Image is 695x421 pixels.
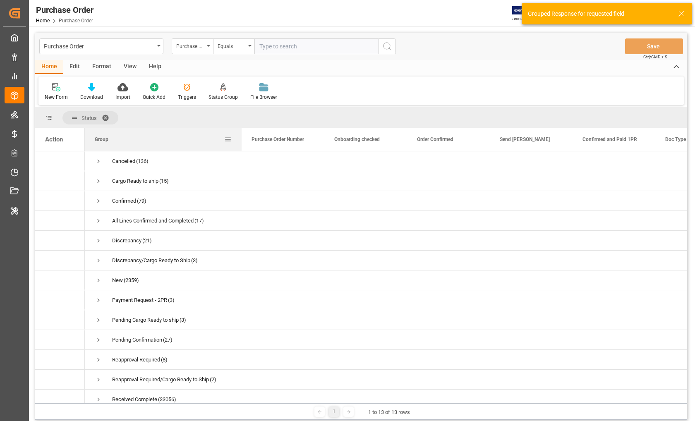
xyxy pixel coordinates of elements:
[112,311,179,330] div: Pending Cargo Ready to ship
[80,93,103,101] div: Download
[35,270,85,290] div: Press SPACE to select this row.
[512,6,541,21] img: Exertis%20JAM%20-%20Email%20Logo.jpg_1722504956.jpg
[35,251,85,270] div: Press SPACE to select this row.
[35,171,85,191] div: Press SPACE to select this row.
[112,172,158,191] div: Cargo Ready to ship
[112,231,141,250] div: Discrepancy
[210,370,216,389] span: (2)
[115,93,130,101] div: Import
[112,350,160,369] div: Reapproval Required
[112,390,157,409] div: Received Complete
[35,310,85,330] div: Press SPACE to select this row.
[63,60,86,74] div: Edit
[124,271,139,290] span: (2359)
[44,41,154,51] div: Purchase Order
[582,136,637,142] span: Confirmed and Paid 1PR
[643,54,667,60] span: Ctrl/CMD + S
[334,136,380,142] span: Onboarding checked
[35,390,85,409] div: Press SPACE to select this row.
[112,370,209,389] div: Reapproval Required/Cargo Ready to Ship
[176,41,204,50] div: Purchase Order Number
[112,271,123,290] div: New
[112,291,167,310] div: Payment Request - 2PR
[218,41,246,50] div: Equals
[250,93,277,101] div: File Browser
[112,330,162,349] div: Pending Confirmation
[379,38,396,54] button: search button
[35,211,85,231] div: Press SPACE to select this row.
[254,38,379,54] input: Type to search
[168,291,175,310] span: (3)
[35,350,85,370] div: Press SPACE to select this row.
[161,350,168,369] span: (8)
[528,10,670,18] div: Grouped Response for requested field
[81,115,97,121] span: Status
[252,136,304,142] span: Purchase Order Number
[45,93,68,101] div: New Form
[172,38,213,54] button: open menu
[36,18,50,24] a: Home
[500,136,550,142] span: Send [PERSON_NAME]
[36,4,93,16] div: Purchase Order
[35,370,85,390] div: Press SPACE to select this row.
[625,38,683,54] button: Save
[112,191,136,210] div: Confirmed
[136,152,149,171] span: (136)
[329,407,339,417] div: 1
[35,330,85,350] div: Press SPACE to select this row.
[112,251,190,270] div: Discrepancy/Cargo Ready to Ship
[158,390,176,409] span: (33056)
[35,191,85,211] div: Press SPACE to select this row.
[35,290,85,310] div: Press SPACE to select this row.
[417,136,453,142] span: Order Confirmed
[137,191,146,210] span: (79)
[45,136,63,143] div: Action
[180,311,186,330] span: (3)
[178,93,196,101] div: Triggers
[194,211,204,230] span: (17)
[39,38,163,54] button: open menu
[112,211,194,230] div: All Lines Confirmed and Completed
[112,152,135,171] div: Cancelled
[35,231,85,251] div: Press SPACE to select this row.
[143,93,165,101] div: Quick Add
[95,136,108,142] span: Group
[213,38,254,54] button: open menu
[191,251,198,270] span: (3)
[35,151,85,171] div: Press SPACE to select this row.
[143,60,168,74] div: Help
[142,231,152,250] span: (21)
[163,330,173,349] span: (27)
[368,408,410,416] div: 1 to 13 of 13 rows
[665,136,686,142] span: Doc Type
[117,60,143,74] div: View
[208,93,238,101] div: Status Group
[86,60,117,74] div: Format
[35,60,63,74] div: Home
[159,172,169,191] span: (15)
